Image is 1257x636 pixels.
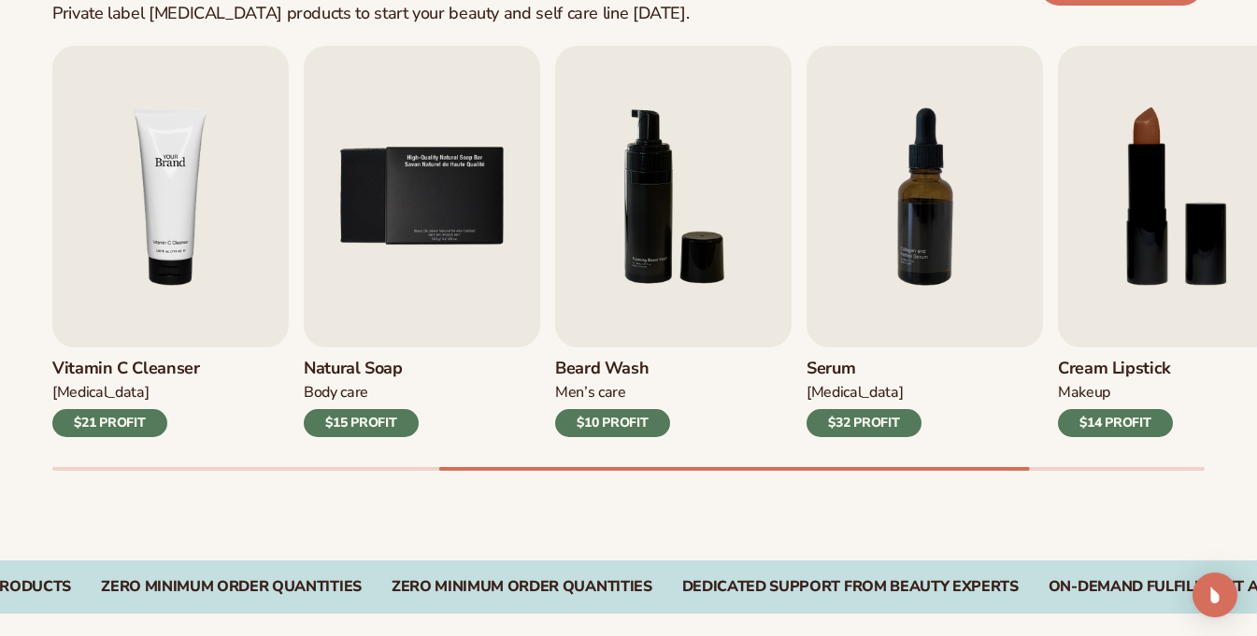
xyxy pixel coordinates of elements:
img: Shopify Image 8 [52,46,289,347]
div: Open Intercom Messenger [1193,572,1237,617]
a: 4 / 9 [52,46,289,437]
div: $10 PROFIT [555,409,670,437]
div: $15 PROFIT [304,409,419,437]
div: Men’s Care [555,383,670,403]
h3: Serum [807,359,921,379]
div: [MEDICAL_DATA] [52,383,200,403]
div: Makeup [1058,383,1173,403]
div: Zero Minimum Order QuantitieS [392,578,652,596]
h3: Beard Wash [555,359,670,379]
a: 6 / 9 [555,46,792,437]
div: Zero Minimum Order QuantitieS [101,578,362,596]
div: Private label [MEDICAL_DATA] products to start your beauty and self care line [DATE]. [52,4,689,24]
div: Dedicated Support From Beauty Experts [682,578,1019,596]
h3: Cream Lipstick [1058,359,1173,379]
div: $21 PROFIT [52,409,167,437]
div: $14 PROFIT [1058,409,1173,437]
div: Body Care [304,383,419,403]
div: $32 PROFIT [807,409,921,437]
a: 5 / 9 [304,46,540,437]
a: 7 / 9 [807,46,1043,437]
h3: Vitamin C Cleanser [52,359,200,379]
div: [MEDICAL_DATA] [807,383,921,403]
h3: Natural Soap [304,359,419,379]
